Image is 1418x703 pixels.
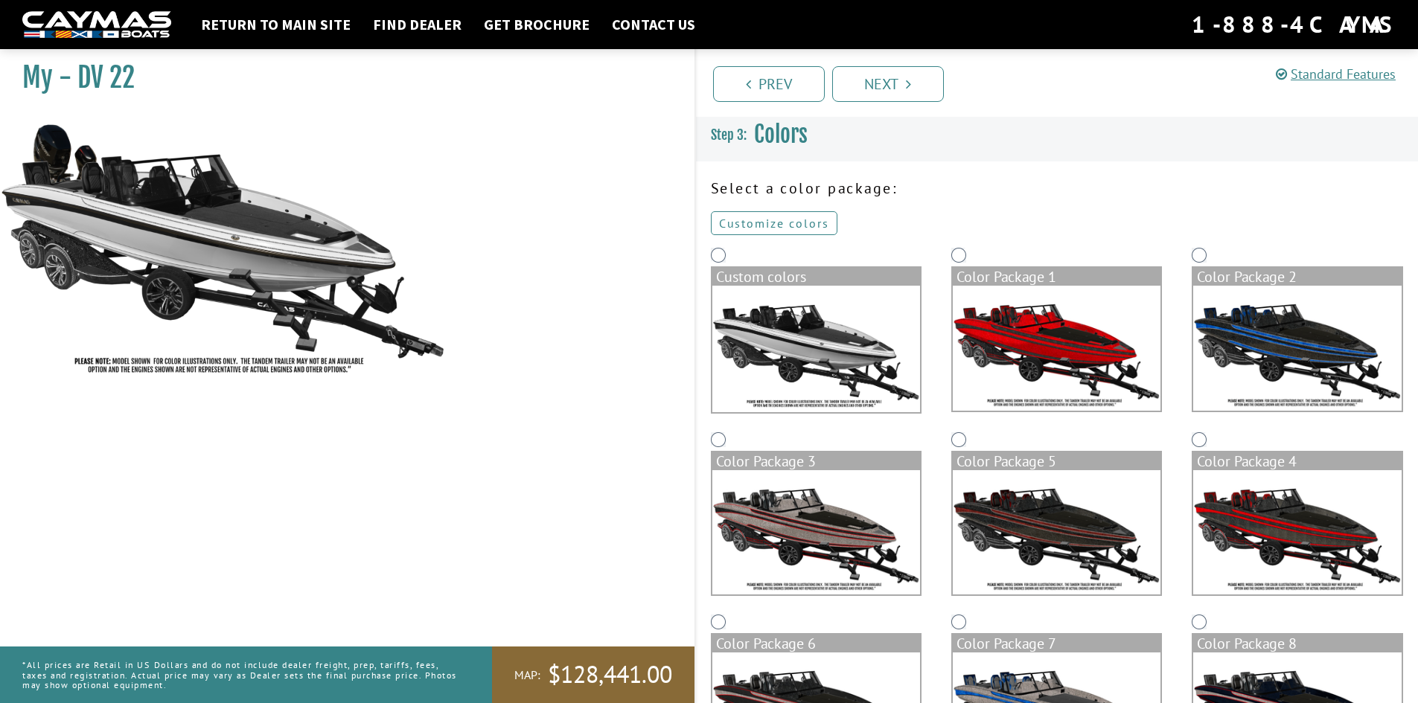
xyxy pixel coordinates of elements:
div: Color Package 1 [953,268,1160,286]
a: Contact Us [604,15,703,34]
p: *All prices are Retail in US Dollars and do not include dealer freight, prep, tariffs, fees, taxe... [22,652,459,697]
a: Next [832,66,944,102]
img: color_package_362.png [953,286,1160,411]
div: Color Package 6 [712,635,920,652]
span: MAP: [514,667,540,683]
h1: My - DV 22 [22,61,657,94]
img: color_package_363.png [1193,286,1401,411]
p: Select a color package: [711,177,1404,199]
img: color_package_365.png [953,470,1160,595]
div: Color Package 4 [1193,452,1401,470]
a: Get Brochure [476,15,597,34]
img: color_package_366.png [1193,470,1401,595]
a: Standard Features [1276,65,1396,83]
a: Return to main site [194,15,358,34]
a: MAP:$128,441.00 [492,646,694,703]
img: color_package_364.png [712,470,920,595]
div: 1-888-4CAYMAS [1192,8,1396,41]
div: Custom colors [712,268,920,286]
div: Color Package 2 [1193,268,1401,286]
span: $128,441.00 [548,659,672,690]
img: DV22-Base-Layer.png [712,286,920,412]
a: Prev [713,66,825,102]
img: white-logo-c9c8dbefe5ff5ceceb0f0178aa75bf4bb51f6bca0971e226c86eb53dfe498488.png [22,11,171,39]
div: Color Package 5 [953,452,1160,470]
div: Color Package 3 [712,452,920,470]
a: Customize colors [711,211,837,235]
a: Find Dealer [365,15,469,34]
div: Color Package 7 [953,635,1160,652]
div: Color Package 8 [1193,635,1401,652]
